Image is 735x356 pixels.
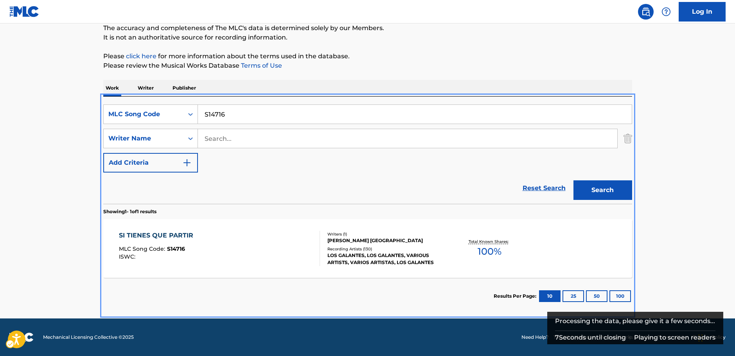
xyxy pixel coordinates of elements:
[103,219,632,278] a: SI TIENES QUE PARTIRMLC Song Code:S14716ISWC:Writers (1)[PERSON_NAME] [GEOGRAPHIC_DATA]Recording ...
[521,334,549,341] a: Need Help?
[586,290,607,302] button: 50
[43,334,134,341] span: Mechanical Licensing Collective © 2025
[624,129,632,148] img: Delete Criterion
[119,253,137,260] span: ISWC :
[327,246,446,252] div: Recording Artists ( 130 )
[108,134,179,143] div: Writer Name
[494,293,538,300] p: Results Per Page:
[198,129,617,148] input: Search...
[469,239,510,245] p: Total Known Shares:
[661,7,671,16] img: help
[478,245,501,259] span: 100 %
[103,104,632,204] form: Search Form
[327,237,446,244] div: [PERSON_NAME] [GEOGRAPHIC_DATA]
[573,180,632,200] button: Search
[9,6,40,17] img: MLC Logo
[182,158,192,167] img: 9d2ae6d4665cec9f34b9.svg
[9,333,34,342] img: logo
[119,245,167,252] span: MLC Song Code :
[170,80,198,96] p: Publisher
[167,245,185,252] span: S14716
[135,80,156,96] p: Writer
[103,80,121,96] p: Work
[562,290,584,302] button: 25
[103,23,632,33] p: The accuracy and completeness of The MLC's data is determined solely by our Members.
[103,33,632,42] p: It is not an authoritative source for recording information.
[641,7,651,16] img: search
[327,252,446,266] div: LOS GALANTES, LOS GALANTES, VARIOUS ARTISTS, VARIOS ARTISTAS, LOS GALANTES
[327,231,446,237] div: Writers ( 1 )
[119,231,197,240] div: SI TIENES QUE PARTIR
[555,334,559,341] span: 7
[103,52,632,61] p: Please for more information about the terms used in the database.
[103,61,632,70] p: Please review the Musical Works Database
[108,110,179,119] div: MLC Song Code
[103,153,198,173] button: Add Criteria
[239,62,282,69] a: Terms of Use
[555,312,716,331] div: Processing the data, please give it a few seconds...
[126,52,156,60] a: click here
[198,105,632,124] input: Search...
[679,2,726,22] a: Log In
[609,290,631,302] button: 100
[539,290,561,302] button: 10
[103,208,156,215] p: Showing 1 - 1 of 1 results
[519,180,570,197] a: Reset Search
